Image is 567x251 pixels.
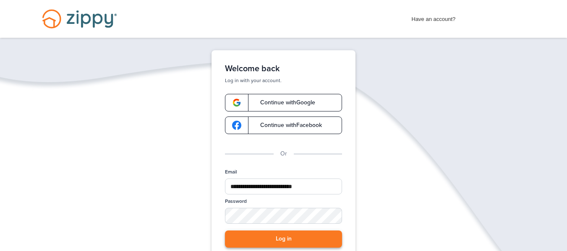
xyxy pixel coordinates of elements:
a: google-logoContinue withFacebook [225,116,342,134]
p: Log in with your account. [225,77,342,84]
img: google-logo [232,98,241,107]
span: Continue with Facebook [252,122,322,128]
a: google-logoContinue withGoogle [225,94,342,111]
label: Password [225,198,247,205]
span: Have an account? [412,10,456,24]
label: Email [225,168,237,176]
input: Password [225,208,342,224]
p: Or [280,149,287,158]
button: Log in [225,230,342,248]
span: Continue with Google [252,100,315,106]
input: Email [225,179,342,194]
h1: Welcome back [225,64,342,74]
img: google-logo [232,121,241,130]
